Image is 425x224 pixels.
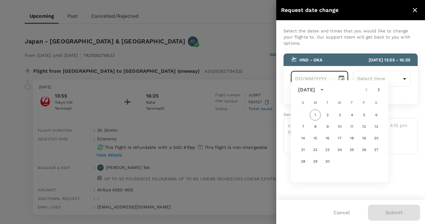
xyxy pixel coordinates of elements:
[346,121,357,132] button: 11
[322,133,333,144] button: 16
[322,97,333,109] span: Tuesday
[298,156,309,167] button: 28
[317,85,327,95] button: calendar view is open, switch to year view
[353,71,410,86] div: Select time
[359,97,370,109] span: Friday
[310,110,321,121] button: 1
[346,133,357,144] button: 18
[298,97,309,109] span: Sunday
[371,133,382,144] button: 20
[298,145,309,156] button: 21
[281,6,410,15] div: Request date change
[357,75,401,83] p: Select time
[310,156,321,167] button: 29
[335,72,348,85] button: Choose date
[371,145,382,156] button: 27
[322,156,333,167] button: 30
[359,133,370,144] button: 19
[299,57,322,62] span: HND - OKA
[371,121,382,132] button: 13
[334,97,345,109] span: Wednesday
[371,110,382,121] button: 6
[325,205,358,220] button: Cancel
[291,71,333,86] input: DD/MM/YYYY
[373,84,385,96] button: Next month
[334,145,345,156] button: 24
[322,110,333,121] button: 2
[284,28,410,46] span: Select the dates and times that you would like to change your flights to. Our support team will g...
[298,121,309,132] button: 7
[369,57,410,62] span: [DATE] 13:55 - 16:25
[359,145,370,156] button: 26
[284,112,315,117] span: Details (optional)
[310,97,321,109] span: Monday
[359,121,370,132] button: 12
[334,133,345,144] button: 17
[410,5,420,15] button: close
[334,110,345,121] button: 3
[334,121,345,132] button: 10
[310,133,321,144] button: 15
[298,133,309,144] button: 14
[310,145,321,156] button: 22
[310,121,321,132] button: 8
[322,121,333,132] button: 9
[322,145,333,156] button: 23
[346,97,357,109] span: Thursday
[371,97,382,109] span: Saturday
[346,110,357,121] button: 4
[359,110,370,121] button: 5
[346,145,357,156] button: 25
[298,86,315,94] div: [DATE]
